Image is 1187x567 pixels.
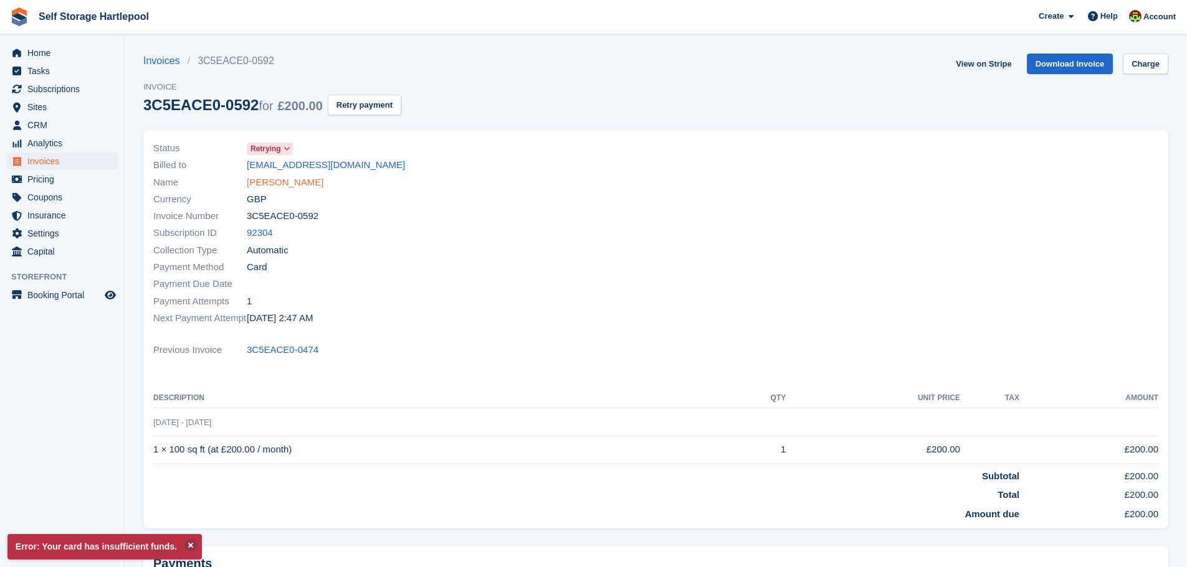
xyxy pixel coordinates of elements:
a: [EMAIL_ADDRESS][DOMAIN_NAME] [247,158,405,172]
nav: breadcrumbs [143,54,401,68]
time: 2025-09-27 01:47:51 UTC [247,311,313,326]
span: 3C5EACE0-0592 [247,209,318,223]
span: GBP [247,192,267,207]
span: Home [27,44,102,62]
span: Account [1143,11,1176,23]
span: Analytics [27,134,102,152]
span: Collection Type [153,243,247,258]
a: menu [6,152,118,170]
td: 1 × 100 sq ft (at £200.00 / month) [153,436,723,464]
td: £200.00 [1019,436,1158,464]
span: £200.00 [277,99,322,113]
span: CRM [27,116,102,134]
span: Subscription ID [153,226,247,240]
span: Help [1100,10,1118,22]
a: menu [6,243,118,260]
a: menu [6,134,118,152]
a: menu [6,44,118,62]
span: for [259,99,273,113]
th: QTY [723,388,786,408]
span: Currency [153,192,247,207]
a: menu [6,171,118,188]
a: menu [6,286,118,304]
td: 1 [723,436,786,464]
span: Previous Invoice [153,343,247,357]
td: £200.00 [786,436,960,464]
span: Settings [27,225,102,242]
span: Sites [27,98,102,116]
th: Tax [960,388,1019,408]
span: Automatic [247,243,288,258]
a: Charge [1123,54,1168,74]
span: Storefront [11,271,124,283]
button: Retry payment [328,95,401,115]
span: Subscriptions [27,80,102,98]
a: Preview store [103,288,118,302]
span: Invoice Number [153,209,247,223]
span: Payment Method [153,260,247,274]
img: stora-icon-8386f47178a22dfd0bd8f6a31ec36ba5ce8667c1dd55bd0f319d3a0aa187defe.svg [10,7,29,26]
span: Invoice [143,81,401,93]
td: £200.00 [1019,502,1158,522]
a: View on Stripe [951,54,1016,74]
td: £200.00 [1019,464,1158,483]
span: Next Payment Attempt [153,311,247,326]
a: menu [6,62,118,80]
strong: Subtotal [982,471,1019,481]
a: 3C5EACE0-0474 [247,343,318,357]
span: Tasks [27,62,102,80]
span: Card [247,260,267,274]
div: 3C5EACE0-0592 [143,96,323,113]
a: menu [6,98,118,116]
a: menu [6,116,118,134]
strong: Amount due [965,508,1019,519]
a: Retrying [247,141,293,156]
span: Payment Due Date [153,277,247,291]
span: Payment Attempts [153,294,247,309]
span: Capital [27,243,102,260]
a: menu [6,189,118,206]
td: £200.00 [1019,483,1158,502]
a: menu [6,225,118,242]
a: [PERSON_NAME] [247,176,323,190]
span: Insurance [27,207,102,224]
strong: Total [998,489,1019,500]
span: Status [153,141,247,156]
th: Description [153,388,723,408]
span: 1 [247,294,252,309]
img: Woods Removals [1129,10,1142,22]
span: Name [153,176,247,190]
a: menu [6,207,118,224]
th: Amount [1019,388,1158,408]
span: Retrying [250,143,281,154]
span: Billed to [153,158,247,172]
span: Create [1039,10,1064,22]
a: Download Invoice [1027,54,1113,74]
span: Pricing [27,171,102,188]
th: Unit Price [786,388,960,408]
span: Invoices [27,152,102,170]
span: Coupons [27,189,102,206]
a: menu [6,80,118,98]
span: Booking Portal [27,286,102,304]
a: Self Storage Hartlepool [34,6,154,27]
a: 92304 [247,226,273,240]
span: [DATE] - [DATE] [153,418,211,427]
p: Error: Your card has insufficient funds. [7,534,202,560]
a: Invoices [143,54,188,68]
